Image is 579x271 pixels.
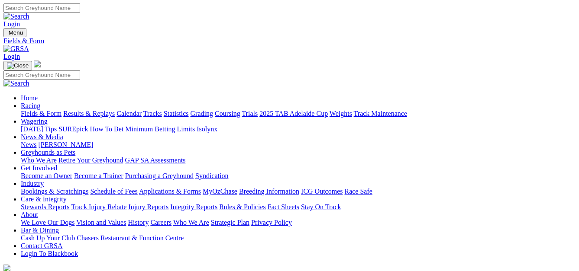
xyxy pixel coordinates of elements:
a: Injury Reports [128,203,168,210]
a: SUREpick [58,125,88,133]
a: History [128,219,149,226]
a: 2025 TAB Adelaide Cup [259,110,328,117]
button: Toggle navigation [3,28,26,37]
div: Industry [21,188,576,195]
a: Privacy Policy [251,219,292,226]
a: News & Media [21,133,63,140]
a: Who We Are [173,219,209,226]
a: Contact GRSA [21,242,62,249]
div: About [21,219,576,226]
button: Toggle navigation [3,61,32,70]
div: Care & Integrity [21,203,576,211]
a: Industry [21,180,44,187]
img: Close [7,62,29,69]
input: Search [3,70,80,80]
a: Bar & Dining [21,226,59,234]
div: Greyhounds as Pets [21,156,576,164]
a: Coursing [215,110,240,117]
a: Results & Replays [63,110,115,117]
a: Race Safe [344,188,372,195]
a: Fields & Form [21,110,61,117]
a: Schedule of Fees [90,188,137,195]
a: Home [21,94,38,102]
a: Become a Trainer [74,172,123,179]
a: Who We Are [21,156,57,164]
a: Statistics [164,110,189,117]
a: Care & Integrity [21,195,67,203]
a: Racing [21,102,40,109]
a: Calendar [116,110,142,117]
a: Login [3,53,20,60]
a: Grading [191,110,213,117]
a: Weights [330,110,352,117]
span: Menu [9,29,23,36]
input: Search [3,3,80,13]
a: Tracks [143,110,162,117]
img: Search [3,13,29,20]
a: Track Injury Rebate [71,203,126,210]
a: Chasers Restaurant & Function Centre [77,234,184,242]
a: Track Maintenance [354,110,407,117]
div: Wagering [21,125,576,133]
div: Racing [21,110,576,118]
a: Bookings & Scratchings [21,188,88,195]
a: Minimum Betting Limits [125,125,195,133]
a: Cash Up Your Club [21,234,75,242]
a: Wagering [21,118,48,125]
a: Isolynx [197,125,217,133]
a: How To Bet [90,125,124,133]
a: Retire Your Greyhound [58,156,123,164]
a: Get Involved [21,164,57,172]
a: Stewards Reports [21,203,69,210]
a: ICG Outcomes [301,188,343,195]
img: logo-grsa-white.png [34,61,41,67]
a: Syndication [195,172,228,179]
a: [DATE] Tips [21,125,57,133]
div: Bar & Dining [21,234,576,242]
a: Trials [242,110,258,117]
a: News [21,141,36,148]
a: Stay On Track [301,203,341,210]
a: Fields & Form [3,37,576,45]
a: Login [3,20,20,28]
a: Login To Blackbook [21,250,78,257]
img: Search [3,80,29,87]
a: Greyhounds as Pets [21,149,75,156]
a: GAP SA Assessments [125,156,186,164]
a: About [21,211,38,218]
a: Strategic Plan [211,219,249,226]
a: MyOzChase [203,188,237,195]
a: [PERSON_NAME] [38,141,93,148]
a: Rules & Policies [219,203,266,210]
a: Careers [150,219,171,226]
div: News & Media [21,141,576,149]
a: We Love Our Dogs [21,219,74,226]
a: Fact Sheets [268,203,299,210]
a: Breeding Information [239,188,299,195]
a: Vision and Values [76,219,126,226]
a: Purchasing a Greyhound [125,172,194,179]
a: Applications & Forms [139,188,201,195]
a: Become an Owner [21,172,72,179]
img: GRSA [3,45,29,53]
a: Integrity Reports [170,203,217,210]
div: Get Involved [21,172,576,180]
